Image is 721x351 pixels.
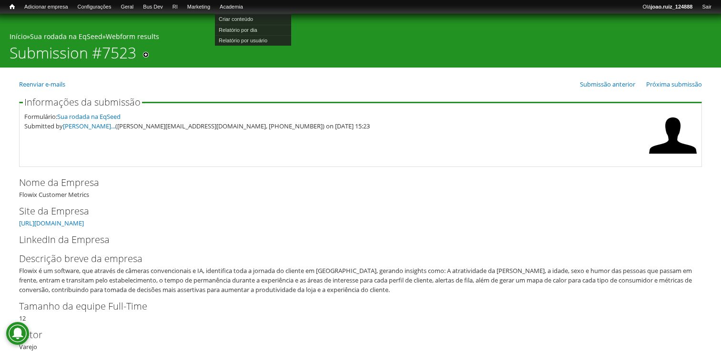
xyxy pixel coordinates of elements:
a: Submissão anterior [580,80,635,88]
div: Flowix é um software, que através de câmeras convencionais e IA, identifica toda a jornada do cli... [19,266,696,294]
label: Descrição breve da empresa [19,252,686,266]
label: Setor [19,328,686,342]
label: Site da Empresa [19,204,686,218]
a: Adicionar empresa [20,2,73,12]
a: Geral [116,2,138,12]
div: 12 [19,299,702,323]
h1: Submission #7523 [10,44,136,68]
a: Bus Dev [138,2,168,12]
legend: Informações da submissão [23,97,142,107]
a: Início [5,2,20,11]
div: Flowix Customer Metrics [19,175,702,199]
strong: joao.ruiz_124888 [651,4,693,10]
a: Sua rodada na EqSeed [30,32,102,41]
div: Formulário: [24,112,644,121]
label: Tamanho da equipe Full-Time [19,299,686,313]
label: Nome da Empresa [19,175,686,190]
a: Ver perfil do usuário. [649,153,697,161]
a: [PERSON_NAME]... [63,122,115,130]
img: Foto de Marcelo Henrique Albuquerque Zucareli [649,112,697,159]
a: Reenviar e-mails [19,80,65,88]
a: [URL][DOMAIN_NAME] [19,219,84,227]
a: Marketing [183,2,215,12]
a: Próxima submissão [646,80,702,88]
a: RI [168,2,183,12]
a: Webform results [106,32,159,41]
a: Início [10,32,27,41]
label: LinkedIn da Empresa [19,233,686,247]
div: Submitted by ([PERSON_NAME][EMAIL_ADDRESS][DOMAIN_NAME], [PHONE_NUMBER]) on [DATE] 15:23 [24,121,644,131]
span: Início [10,3,15,10]
div: » » [10,32,711,44]
a: Olájoao.ruiz_124888 [638,2,697,12]
a: Sair [697,2,716,12]
a: Academia [215,2,248,12]
a: Configurações [73,2,116,12]
a: Sua rodada na EqSeed [57,112,121,121]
